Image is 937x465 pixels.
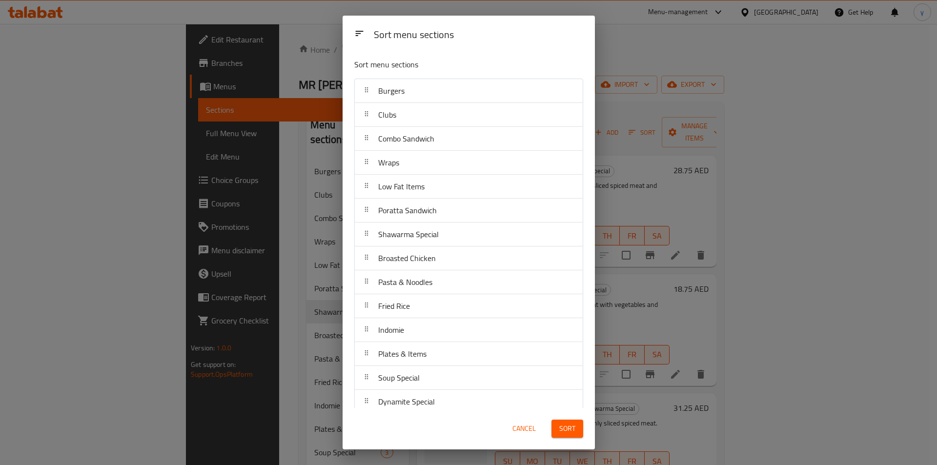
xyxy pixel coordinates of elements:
div: Dynamite Special [355,390,583,414]
span: Clubs [378,107,396,122]
div: Clubs [355,103,583,127]
span: Fried Rice [378,299,410,313]
span: Low Fat Items [378,179,425,194]
button: Sort [551,420,583,438]
span: Cancel [512,423,536,435]
div: Broasted Chicken [355,246,583,270]
span: Broasted Chicken [378,251,436,265]
div: Sort menu sections [370,24,587,46]
div: Poratta Sandwich [355,199,583,222]
span: Combo Sandwich [378,131,434,146]
div: Low Fat Items [355,175,583,199]
div: Shawarma Special [355,222,583,246]
span: Soup Special [378,370,420,385]
span: Wraps [378,155,399,170]
div: Soup Special [355,366,583,390]
div: Burgers [355,79,583,103]
span: Pasta & Noodles [378,275,432,289]
div: Indomie [355,318,583,342]
div: Fried Rice [355,294,583,318]
span: Indomie [378,323,404,337]
button: Cancel [509,420,540,438]
div: Combo Sandwich [355,127,583,151]
span: Dynamite Special [378,394,435,409]
span: Poratta Sandwich [378,203,437,218]
span: Shawarma Special [378,227,439,242]
span: Plates & Items [378,346,427,361]
span: Burgers [378,83,405,98]
div: Wraps [355,151,583,175]
div: Plates & Items [355,342,583,366]
p: Sort menu sections [354,59,536,71]
div: Pasta & Noodles [355,270,583,294]
span: Sort [559,423,575,435]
